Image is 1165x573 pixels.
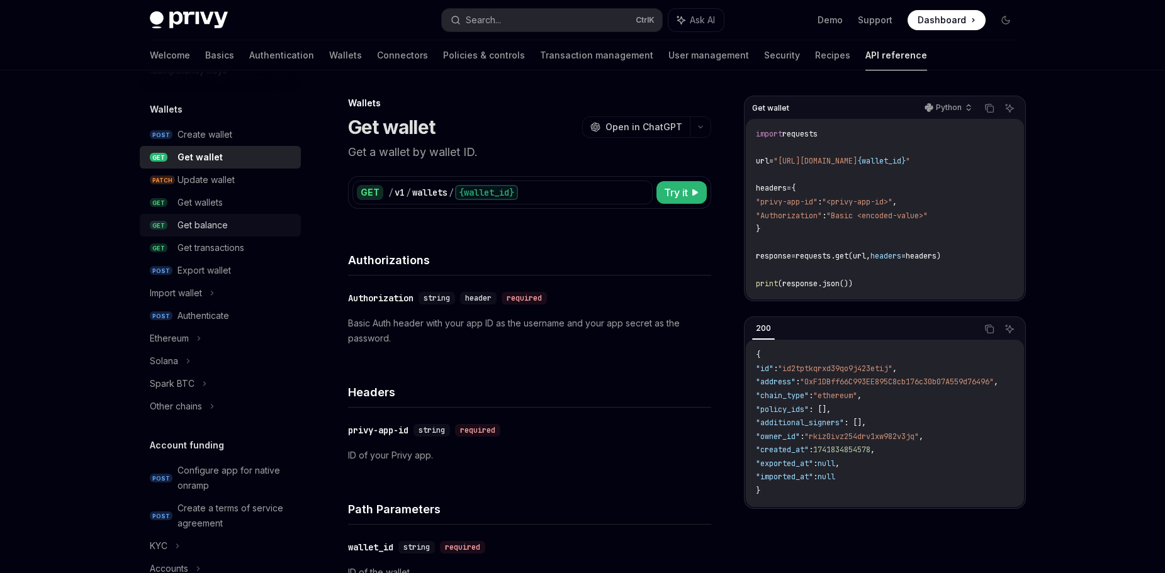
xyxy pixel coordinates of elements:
[177,263,231,278] div: Export wallet
[177,127,232,142] div: Create wallet
[249,40,314,70] a: Authentication
[892,197,897,207] span: ,
[140,191,301,214] a: GETGet wallets
[140,123,301,146] a: POSTCreate wallet
[906,156,910,166] span: "
[150,511,172,521] span: POST
[449,186,454,199] div: /
[140,169,301,191] a: PATCHUpdate wallet
[857,391,862,401] span: ,
[981,321,998,337] button: Copy the contents from the code block
[892,364,897,374] span: ,
[756,224,760,234] span: }
[936,103,962,113] p: Python
[150,40,190,70] a: Welcome
[769,156,774,166] span: =
[800,377,994,387] span: "0xF1DBff66C993EE895C8cb176c30b07A559d76496"
[813,391,857,401] span: "ethereum"
[140,236,301,259] a: GETGet transactions
[752,103,789,113] span: Get wallet
[857,156,906,166] span: {wallet_id}
[502,292,547,304] div: required
[756,431,800,442] span: "owner_id"
[357,185,383,200] div: GET
[901,251,906,261] span: =
[981,100,998,116] button: Copy the contents from the code block
[150,102,183,117] h5: Wallets
[756,418,844,428] span: "additional_signers"
[791,183,796,193] span: {
[455,185,518,200] div: {wallet_id}
[870,445,875,455] span: ,
[656,181,707,204] button: Try it
[818,197,822,207] span: :
[764,40,800,70] a: Security
[540,40,653,70] a: Transaction management
[908,10,986,30] a: Dashboard
[756,377,796,387] span: "address"
[419,425,445,435] span: string
[150,266,172,275] span: POST
[395,186,405,199] div: v1
[177,501,293,531] div: Create a terms of service agreement
[800,431,804,442] span: :
[919,431,923,442] span: ,
[348,252,711,269] h4: Authorizations
[348,97,711,109] div: Wallets
[177,218,228,233] div: Get balance
[774,156,857,166] span: "[URL][DOMAIN_NAME]
[815,40,850,70] a: Recipes
[582,116,690,138] button: Open in ChatGPT
[756,404,809,414] span: "policy_ids"
[796,377,800,387] span: :
[348,448,711,463] p: ID of your Privy app.
[150,153,167,162] span: GET
[918,97,977,119] button: Python
[752,321,775,336] div: 200
[756,472,813,482] span: "imported_at"
[466,13,501,28] div: Search...
[1001,100,1018,116] button: Ask AI
[813,472,818,482] span: :
[774,364,778,374] span: :
[756,391,809,401] span: "chain_type"
[756,445,809,455] span: "created_at"
[870,251,901,261] span: headers
[804,431,919,442] span: "rkiz0ivz254drv1xw982v3jq"
[844,418,866,428] span: : [],
[996,10,1016,30] button: Toggle dark mode
[796,251,870,261] span: requests.get(url,
[329,40,362,70] a: Wallets
[348,384,711,401] h4: Headers
[150,438,224,453] h5: Account funding
[756,459,813,469] span: "exported_at"
[822,211,826,221] span: :
[140,497,301,535] a: POSTCreate a terms of service agreement
[177,195,223,210] div: Get wallets
[782,129,818,139] span: requests
[826,211,928,221] span: "Basic <encoded-value>"
[690,14,715,26] span: Ask AI
[150,474,172,483] span: POST
[605,121,682,133] span: Open in ChatGPT
[442,9,662,31] button: Search...CtrlK
[756,279,778,289] span: print
[150,353,178,369] div: Solana
[150,538,167,554] div: KYC
[177,240,244,255] div: Get transactions
[778,364,892,374] span: "id2tptkqrxd39qo9j423etij"
[813,459,818,469] span: :
[994,377,998,387] span: ,
[809,404,831,414] span: : [],
[406,186,411,199] div: /
[150,175,175,185] span: PATCH
[412,186,447,199] div: wallets
[348,116,436,138] h1: Get wallet
[835,459,840,469] span: ,
[205,40,234,70] a: Basics
[177,172,235,187] div: Update wallet
[150,399,202,414] div: Other chains
[140,304,301,327] a: POSTAuthenticate
[440,541,485,554] div: required
[756,156,769,166] span: url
